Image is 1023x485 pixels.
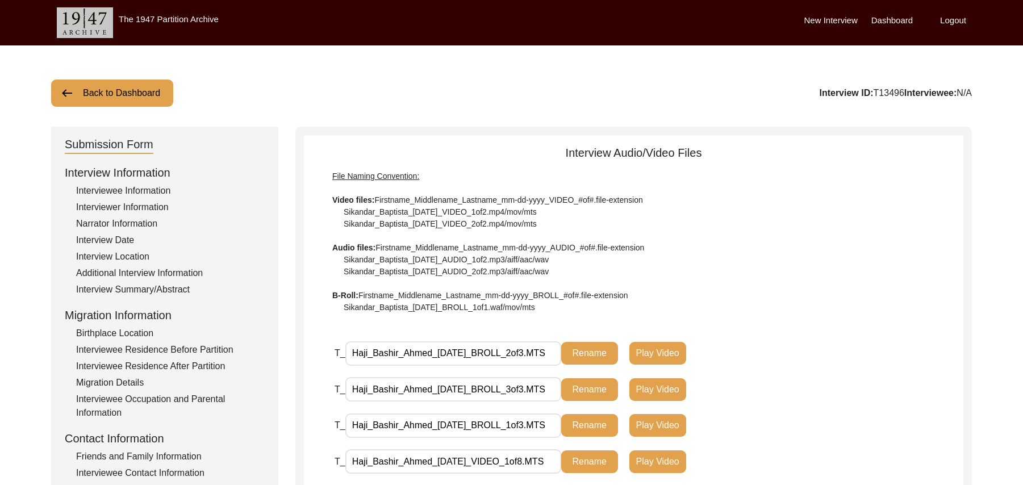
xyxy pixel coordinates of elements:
div: Interviewee Residence Before Partition [76,343,265,357]
div: T13496 N/A [819,86,972,100]
b: Audio files: [332,243,375,252]
span: T_ [335,384,345,394]
div: Interviewee Residence After Partition [76,359,265,373]
div: Interviewee Occupation and Parental Information [76,392,265,420]
div: Interviewee Contact Information [76,466,265,480]
div: Submission Form [65,136,153,154]
label: Dashboard [871,14,913,27]
div: Firstname_Middlename_Lastname_mm-dd-yyyy_VIDEO_#of#.file-extension Sikandar_Baptista_[DATE]_VIDEO... [332,170,935,313]
button: Play Video [629,414,686,437]
img: header-logo.png [57,7,113,38]
img: arrow-left.png [60,86,74,100]
span: T_ [335,420,345,430]
div: Interview Audio/Video Files [304,144,963,313]
div: Interview Date [76,233,265,247]
button: Rename [561,414,618,437]
button: Play Video [629,342,686,365]
div: Interviewee Information [76,184,265,198]
button: Play Video [629,450,686,473]
div: Migration Details [76,376,265,390]
label: New Interview [804,14,858,27]
div: Narrator Information [76,217,265,231]
div: Contact Information [65,430,265,447]
button: Back to Dashboard [51,80,173,107]
button: Rename [561,342,618,365]
span: File Naming Convention: [332,172,419,181]
b: Interviewee: [904,88,957,98]
button: Rename [561,450,618,473]
div: Interview Location [76,250,265,264]
div: Interview Information [65,164,265,181]
label: The 1947 Partition Archive [119,14,219,24]
label: Logout [940,14,966,27]
span: T_ [335,457,345,466]
div: Friends and Family Information [76,450,265,463]
b: Interview ID: [819,88,873,98]
button: Rename [561,378,618,401]
div: Additional Interview Information [76,266,265,280]
div: Interview Summary/Abstract [76,283,265,296]
div: Migration Information [65,307,265,324]
b: Video files: [332,195,374,204]
b: B-Roll: [332,291,358,300]
div: Birthplace Location [76,327,265,340]
div: Interviewer Information [76,200,265,214]
button: Play Video [629,378,686,401]
span: T_ [335,348,345,358]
